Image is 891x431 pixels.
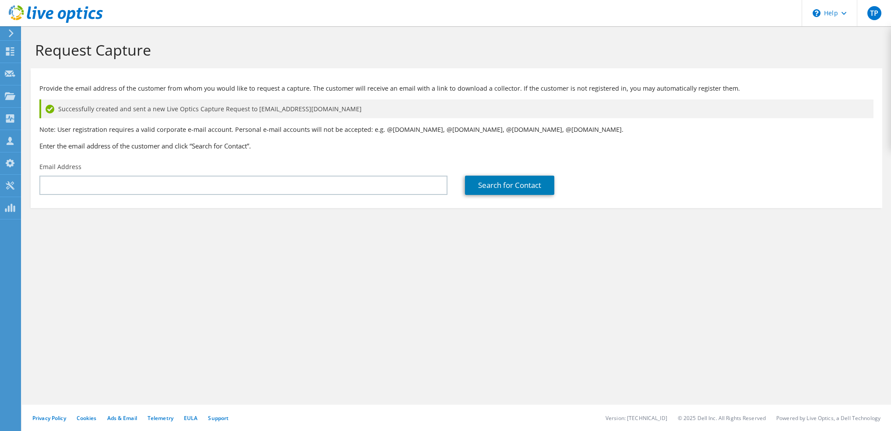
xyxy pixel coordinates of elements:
a: Cookies [77,414,97,422]
h1: Request Capture [35,41,873,59]
li: Version: [TECHNICAL_ID] [606,414,667,422]
li: Powered by Live Optics, a Dell Technology [776,414,880,422]
p: Note: User registration requires a valid corporate e-mail account. Personal e-mail accounts will ... [39,125,873,134]
a: Privacy Policy [32,414,66,422]
span: Successfully created and sent a new Live Optics Capture Request to [EMAIL_ADDRESS][DOMAIN_NAME] [58,104,362,114]
p: Provide the email address of the customer from whom you would like to request a capture. The cust... [39,84,873,93]
label: Email Address [39,163,81,171]
h3: Enter the email address of the customer and click “Search for Contact”. [39,141,873,151]
a: Support [208,414,229,422]
li: © 2025 Dell Inc. All Rights Reserved [678,414,766,422]
a: EULA [184,414,197,422]
span: TP [867,6,881,20]
a: Search for Contact [465,176,554,195]
a: Telemetry [148,414,173,422]
a: Ads & Email [107,414,137,422]
svg: \n [813,9,821,17]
